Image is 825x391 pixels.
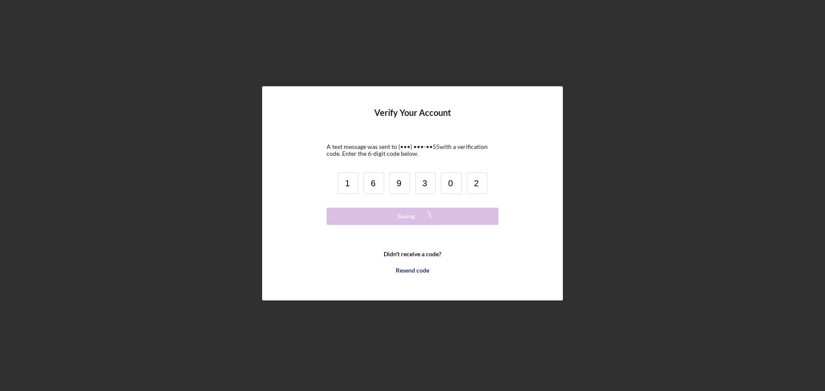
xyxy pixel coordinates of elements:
[384,251,441,258] b: Didn't receive a code?
[396,262,429,279] div: Resend code
[327,262,498,279] button: Resend code
[327,208,498,225] button: Saving
[327,143,498,157] div: A text message was sent to (•••) •••-•• 55 with a verification code. Enter the 6-digit code below.
[397,208,415,225] div: Saving
[374,108,451,130] h4: Verify Your Account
